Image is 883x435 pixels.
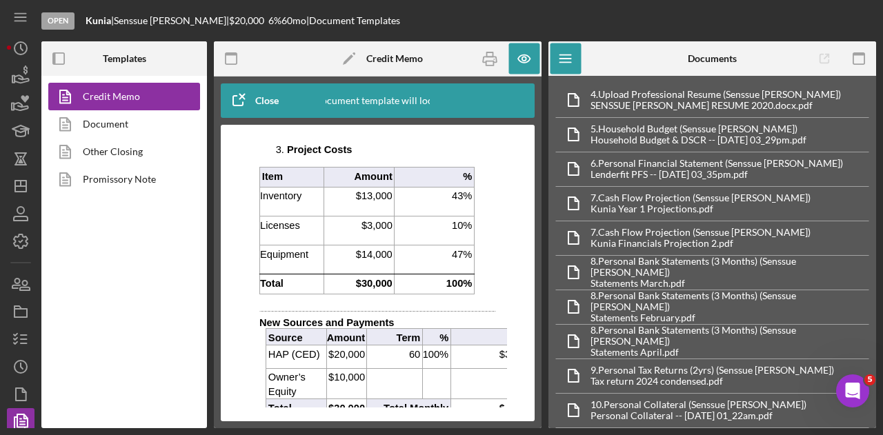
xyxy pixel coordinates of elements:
[836,374,869,407] iframe: Intercom live chat
[591,290,869,312] div: 8. Personal Bank Statements (3 Months) (Senssue [PERSON_NAME])
[591,325,869,347] div: 8. Personal Bank Statements (3 Months) (Senssue [PERSON_NAME])
[86,15,114,26] div: |
[281,15,306,26] div: 60 mo
[20,264,68,290] span: Total Financing
[591,192,811,203] div: 7. Cash Flow Projection (Senssue [PERSON_NAME])
[591,278,869,289] div: Statements March.pdf
[591,169,843,180] div: Lenderfit PFS -- [DATE] 03_35pm.pdf
[229,15,268,26] div: $20,000
[255,87,312,114] div: Close preview
[591,134,806,145] div: Household Budget & DSCR -- [DATE] 03_29pm.pdf
[591,203,811,214] div: Kunia Year 1 Projections.pdf
[48,138,193,165] a: Other Closing
[41,12,75,30] div: Open
[591,227,811,238] div: 7. Cash Flow Projection (Senssue [PERSON_NAME])
[688,53,737,64] b: Documents
[591,312,869,323] div: Statements February.pdf
[366,53,423,64] b: Credit Memo
[244,83,511,118] div: This is how your document template will look when completed
[20,233,57,259] span: Owner’s Equity
[864,374,875,385] span: 5
[221,87,326,114] button: Close preview
[79,232,117,246] p: $10,000
[86,14,111,26] b: Kunia
[103,53,146,64] b: Templates
[203,209,288,223] p: $386.66
[48,110,193,138] a: Document
[591,365,834,376] div: 9. Personal Tax Returns (2yrs) (Senssue [PERSON_NAME])
[591,410,806,421] div: Personal Collateral -- [DATE] 01_22am.pdf
[135,264,200,290] span: Total Monthly P&I
[591,238,811,249] div: Kunia Financials Projection 2.pdf
[268,15,281,26] div: 6 %
[591,256,869,278] div: 8. Personal Bank Statements (3 Months) (Senssue [PERSON_NAME])
[591,399,806,410] div: 10. Personal Collateral (Senssue [PERSON_NAME])
[48,83,193,110] a: Credit Memo
[591,100,841,111] div: SENSSUE [PERSON_NAME] RESUME 2020.docx.pdf
[251,264,288,275] span: $386.66
[80,264,117,275] span: $30,000
[591,89,841,100] div: 4. Upload Professional Resume (Senssue [PERSON_NAME])
[306,15,400,26] div: | Document Templates
[248,139,507,407] iframe: Rich Text Area
[591,347,869,358] div: Statements April.pdf
[591,158,843,169] div: 6. Personal Financial Statement (Senssue [PERSON_NAME])
[591,376,834,387] div: Tax return 2024 condensed.pdf
[48,165,193,193] a: Promissory Note
[591,123,806,134] div: 5. Household Budget (Senssue [PERSON_NAME])
[114,15,229,26] div: Senssue [PERSON_NAME] |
